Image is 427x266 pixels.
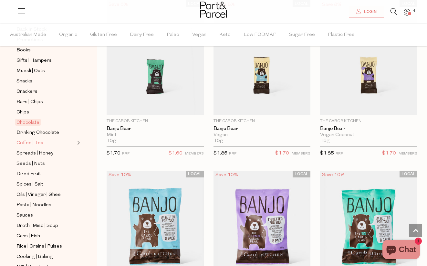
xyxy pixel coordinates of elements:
a: Seeds | Nuts [16,160,75,168]
a: Gifts | Hampers [16,57,75,65]
a: Sauces [16,211,75,219]
small: MEMBERS [399,152,417,155]
span: Low FODMAP [244,24,276,46]
span: Login [362,9,377,15]
span: 4 [411,8,417,14]
a: Crackers [16,88,75,96]
span: Plastic Free [328,24,355,46]
a: Snacks [16,77,75,85]
span: $1.70 [275,149,289,158]
span: $1.60 [169,149,182,158]
button: Expand/Collapse Coffee | Tea [76,139,80,147]
span: $1.85 [320,151,334,156]
a: Rice | Grains | Pulses [16,242,75,250]
span: Cooking | Baking [16,253,53,261]
span: Spreads | Honey [16,150,53,157]
span: $1.85 [213,151,227,156]
span: Cans | Fish [16,232,40,240]
inbox-online-store-chat: Shopify online store chat [380,240,422,261]
a: Banjo Bear [213,126,311,132]
div: Vegan Coconut [320,132,417,138]
a: Chocolate [16,119,75,126]
a: Drinking Chocolate [16,129,75,137]
span: Organic [59,24,77,46]
span: Chocolate [15,119,41,126]
div: Save 10% [320,171,347,179]
a: Spreads | Honey [16,149,75,157]
img: Banjo Bear [320,0,417,115]
span: $1.70 [107,151,120,156]
span: Broth | Miso | Soup [16,222,58,230]
a: Broth | Miso | Soup [16,222,75,230]
span: Bars | Chips [16,98,43,106]
span: Gluten Free [90,24,117,46]
span: Sauces [16,212,33,219]
a: Spices | Salt [16,180,75,188]
a: Login [349,6,384,17]
span: LOCAL [186,171,204,177]
span: Chips [16,109,29,116]
a: Coffee | Tea [16,139,75,147]
a: Cooking | Baking [16,253,75,261]
a: Chips [16,108,75,116]
span: Drinking Chocolate [16,129,59,137]
a: Books [16,46,75,54]
span: Oils | Vinegar | Ghee [16,191,61,199]
span: Paleo [167,24,179,46]
span: Muesli | Oats [16,67,45,75]
span: $1.70 [382,149,396,158]
span: Dairy Free [130,24,154,46]
small: RRP [122,152,130,155]
a: Oils | Vinegar | Ghee [16,191,75,199]
span: Sugar Free [289,24,315,46]
a: Cans | Fish [16,232,75,240]
small: MEMBERS [292,152,310,155]
span: Crackers [16,88,37,96]
a: Banjo Bear [320,126,417,132]
a: Banjo Bear [107,126,204,132]
img: Part&Parcel [200,2,227,18]
a: Pasta | Noodles [16,201,75,209]
div: Mint [107,132,204,138]
span: Rice | Grains | Pulses [16,243,62,250]
p: The Carob Kitchen [107,118,204,124]
span: Gifts | Hampers [16,57,52,65]
span: LOCAL [293,171,310,177]
p: The Carob Kitchen [213,118,311,124]
span: 15g [107,138,116,144]
span: 15g [320,138,330,144]
span: Snacks [16,78,32,85]
span: LOCAL [400,171,417,177]
a: Dried Fruit [16,170,75,178]
span: Vegan [192,24,206,46]
span: Spices | Salt [16,181,43,188]
div: Vegan [213,132,311,138]
span: Coffee | Tea [16,139,43,147]
a: Muesli | Oats [16,67,75,75]
span: Keto [219,24,231,46]
div: Save 10% [107,171,133,179]
span: Books [16,47,31,54]
span: Pasta | Noodles [16,201,51,209]
div: Save 10% [213,171,240,179]
span: Australian Made [10,24,46,46]
a: 4 [404,9,410,16]
p: The Carob Kitchen [320,118,417,124]
small: RRP [336,152,343,155]
small: MEMBERS [185,152,204,155]
span: Dried Fruit [16,170,41,178]
span: Seeds | Nuts [16,160,45,168]
img: Banjo Bear [213,0,311,115]
a: Bars | Chips [16,98,75,106]
img: Banjo Bear [107,0,204,115]
span: 15g [213,138,223,144]
small: RRP [229,152,236,155]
